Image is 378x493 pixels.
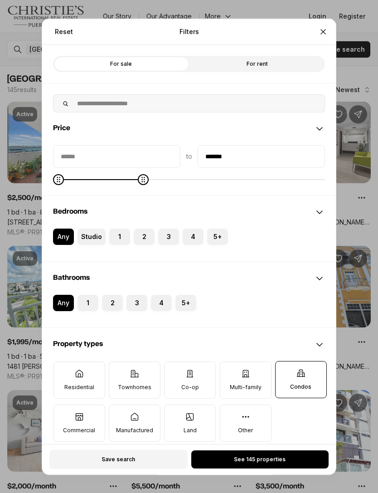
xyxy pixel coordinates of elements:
[53,273,90,281] span: Bathrooms
[314,22,332,40] button: Close
[102,294,123,311] label: 2
[134,228,155,244] label: 2
[175,294,196,311] label: 5+
[42,361,336,452] div: Property types
[186,152,192,160] span: to
[42,294,336,327] div: Bathrooms
[64,383,94,390] p: Residential
[55,28,73,35] span: Reset
[42,195,336,228] div: Bedrooms
[198,145,325,167] input: priceMax
[78,294,98,311] label: 1
[138,174,149,185] span: Maximum
[53,55,189,72] label: For sale
[126,294,147,311] label: 3
[42,145,336,195] div: Price
[234,456,286,463] span: See 145 properties
[53,174,64,185] span: Minimum
[63,426,95,434] p: Commercial
[207,228,228,244] label: 5+
[189,55,325,72] label: For rent
[53,340,103,347] span: Property types
[49,450,188,469] button: Save search
[158,228,179,244] label: 3
[53,145,180,167] input: priceMin
[53,294,74,311] label: Any
[42,328,336,361] div: Property types
[151,294,172,311] label: 4
[191,450,329,469] button: See 145 properties
[238,426,253,434] p: Other
[179,28,199,35] p: Filters
[183,228,204,244] label: 4
[230,383,262,390] p: Multi-family
[118,383,151,390] p: Townhomes
[49,22,78,40] button: Reset
[184,426,197,434] p: Land
[53,228,74,244] label: Any
[109,228,130,244] label: 1
[102,456,135,463] span: Save search
[42,228,336,261] div: Bedrooms
[42,262,336,294] div: Bathrooms
[53,124,70,131] span: Price
[116,426,153,434] p: Manufactured
[290,383,311,390] p: Condos
[78,228,106,244] label: Studio
[53,207,87,215] span: Bedrooms
[181,383,199,390] p: Co-op
[42,112,336,145] div: Price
